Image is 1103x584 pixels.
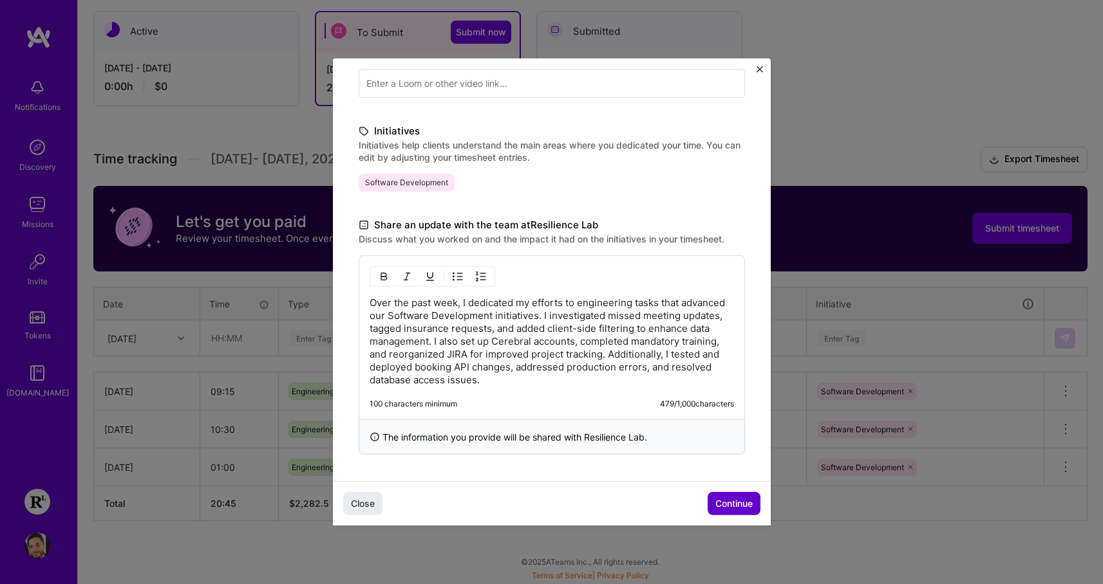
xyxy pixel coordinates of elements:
i: icon InfoBlack [370,430,380,444]
img: Underline [425,271,435,282]
div: 100 characters minimum [370,399,457,409]
img: Divider [444,269,444,284]
span: Close [351,497,375,510]
p: Over the past week, I dedicated my efforts to engineering tasks that advanced our Software Develo... [370,297,734,387]
label: Initiatives [359,123,745,139]
img: Bold [379,271,389,282]
div: 479 / 1,000 characters [660,399,734,409]
label: Share an update with the team at Resilience Lab [359,217,745,233]
label: Initiatives help clients understand the main areas where you dedicated your time. You can edit by... [359,139,745,163]
img: OL [476,271,486,282]
i: icon TagBlack [359,124,369,139]
input: Enter a Loom or other video link... [359,69,745,98]
button: Close [343,492,382,515]
div: The information you provide will be shared with Resilience Lab . [359,419,745,455]
span: Continue [715,497,753,510]
label: Discuss what you worked on and the impact it had on the initiatives in your timesheet. [359,233,745,245]
i: icon DocumentBlack [359,218,369,233]
img: UL [453,271,463,282]
button: Close [757,66,763,80]
span: Software Development [359,174,455,192]
img: Italic [402,271,412,282]
button: Continue [708,492,760,515]
label: This is optional, but builders who regularly share videos often stay on missions longer. [359,47,745,59]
